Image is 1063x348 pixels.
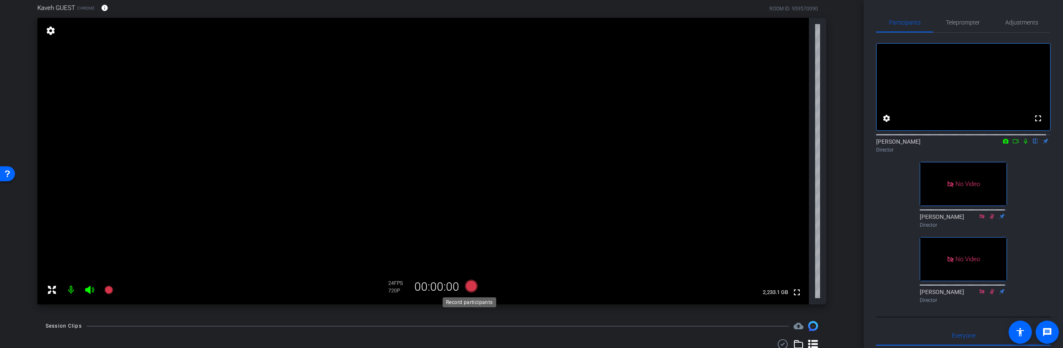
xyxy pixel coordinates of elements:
div: Director [920,297,1007,304]
mat-icon: settings [45,26,56,36]
span: No Video [955,255,980,262]
mat-icon: fullscreen [792,287,802,297]
div: ROOM ID: 959570090 [769,5,818,12]
mat-icon: message [1042,327,1052,337]
div: [PERSON_NAME] [920,288,1007,304]
mat-icon: cloud_upload [794,321,803,331]
div: Director [876,146,1051,154]
div: Session Clips [46,322,82,330]
div: [PERSON_NAME] [876,137,1051,154]
span: Teleprompter [946,20,980,25]
div: [PERSON_NAME] [920,213,1007,229]
span: FPS [394,280,403,286]
div: 720P [388,287,409,294]
span: Everyone [952,333,975,338]
mat-icon: accessibility [1015,327,1025,337]
span: Destinations for your clips [794,321,803,331]
span: Participants [889,20,921,25]
span: Kaveh GUEST [37,3,75,12]
mat-icon: info [101,4,108,12]
div: 24 [388,280,409,287]
div: 00:00:00 [409,280,465,294]
mat-icon: settings [882,113,892,123]
mat-icon: fullscreen [1033,113,1043,123]
span: No Video [955,180,980,188]
span: Adjustments [1005,20,1038,25]
div: Director [920,221,1007,229]
span: 2,233.1 GB [760,287,791,297]
img: Session clips [808,321,818,331]
span: Chrome [77,5,95,11]
div: Record participants [443,297,496,307]
mat-icon: flip [1031,137,1041,145]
